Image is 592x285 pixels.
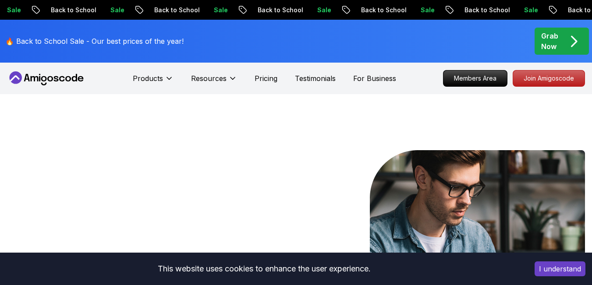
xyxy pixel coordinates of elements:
p: 🔥 Back to School Sale - Our best prices of the year! [5,36,184,46]
a: Join Amigoscode [513,70,585,87]
button: Accept cookies [535,261,585,276]
p: Sale [496,6,524,14]
p: Back to School [126,6,186,14]
p: Products [133,73,163,84]
p: Back to School [23,6,82,14]
p: Back to School [333,6,393,14]
a: For Business [353,73,396,84]
p: Grab Now [541,31,558,52]
h1: Go From Learning to Hired: Master Java, Spring Boot & Cloud Skills That Get You the [7,150,240,277]
button: Products [133,73,174,91]
p: Back to School [436,6,496,14]
p: Back to School [230,6,289,14]
p: Sale [82,6,110,14]
a: Testimonials [295,73,336,84]
button: Resources [191,73,237,91]
p: Join Amigoscode [513,70,585,86]
a: Pricing [255,73,277,84]
p: Sale [289,6,317,14]
div: This website uses cookies to enhance the user experience. [7,259,521,278]
p: Sale [186,6,214,14]
p: Sale [393,6,421,14]
a: Members Area [443,70,507,87]
p: Resources [191,73,227,84]
p: Members Area [443,70,507,86]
